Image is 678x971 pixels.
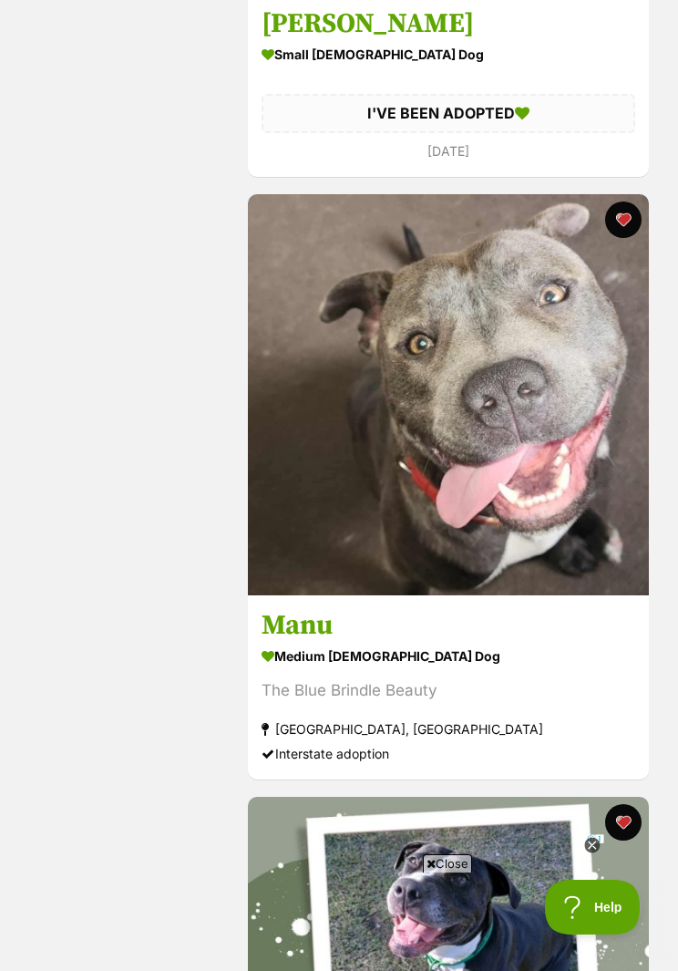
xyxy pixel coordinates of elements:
[262,678,635,703] div: The Blue Brindle Beauty
[248,194,649,595] img: Manu
[262,741,635,766] div: Interstate adoption
[248,594,649,780] a: Manu medium [DEMOGRAPHIC_DATA] Dog The Blue Brindle Beauty [GEOGRAPHIC_DATA], [GEOGRAPHIC_DATA] I...
[262,42,635,68] div: small [DEMOGRAPHIC_DATA] Dog
[262,717,635,741] div: [GEOGRAPHIC_DATA], [GEOGRAPHIC_DATA]
[605,201,642,238] button: favourite
[262,7,635,42] h3: [PERSON_NAME]
[605,804,642,841] button: favourite
[7,880,671,962] iframe: Advertisement
[262,643,635,669] div: medium [DEMOGRAPHIC_DATA] Dog
[262,608,635,643] h3: Manu
[262,139,635,163] div: [DATE]
[262,95,635,133] div: I'VE BEEN ADOPTED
